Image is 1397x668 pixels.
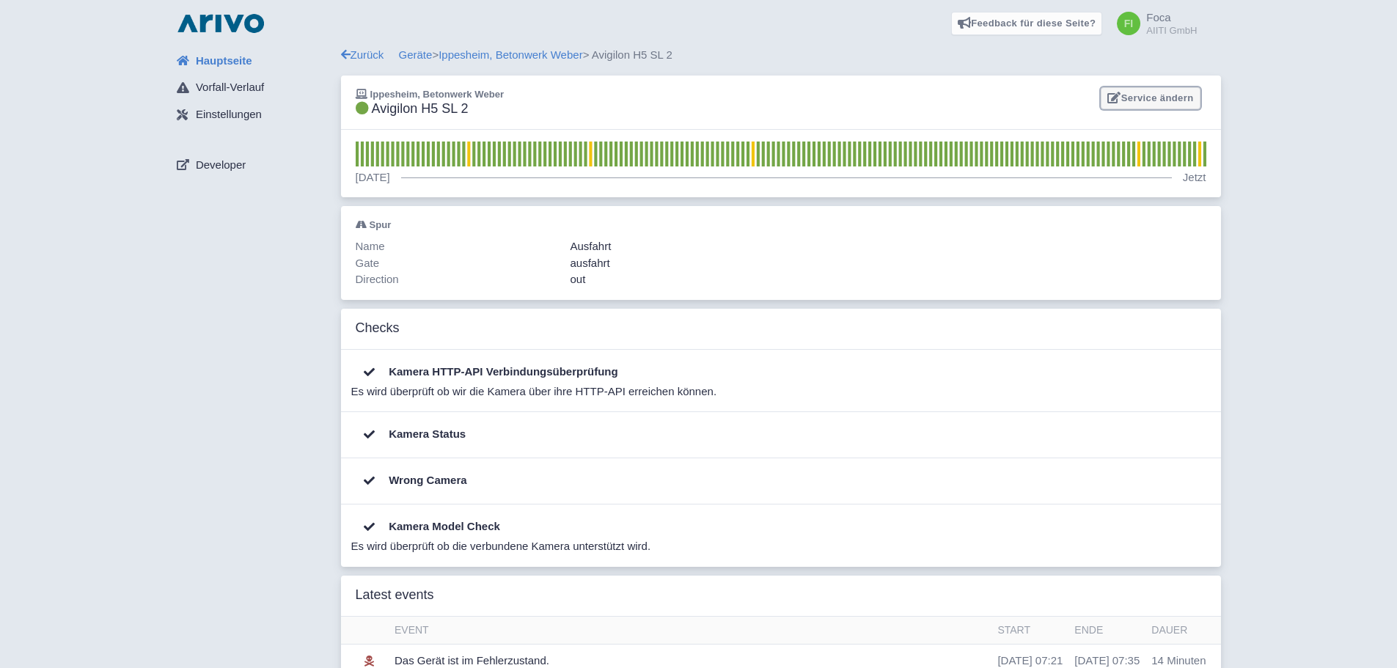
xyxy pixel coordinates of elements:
[1068,617,1145,645] th: Ende
[196,106,262,123] span: Einstellungen
[389,427,466,440] b: Kamera Status
[1146,26,1197,35] small: AIITI GmbH
[389,520,500,532] b: Kamera Model Check
[356,427,466,440] a: Kamera Status
[356,474,467,486] a: Wrong Camera
[165,101,341,129] a: Einstellungen
[356,587,434,603] h3: Latest events
[399,48,433,61] a: Geräte
[370,89,505,100] span: Ippesheim, Betonwerk Weber
[165,74,341,102] a: Vorfall-Verlauf
[174,12,268,35] img: logo
[165,151,341,179] a: Developer
[356,169,390,186] p: [DATE]
[571,273,586,285] span: out
[389,617,991,645] th: Event
[370,219,392,230] span: Spur
[1145,617,1220,645] th: Dauer
[356,520,500,532] a: Kamera Model Check
[571,240,612,252] span: Ausfahrt
[1183,169,1206,186] p: Jetzt
[991,617,1068,645] th: Start
[196,53,252,70] span: Hauptseite
[351,538,1202,555] div: Es wird überprüft ob die verbundene Kamera unterstützt wird.
[351,383,1202,400] div: Es wird überprüft ob wir die Kamera über ihre HTTP-API erreichen können.
[196,79,264,96] span: Vorfall-Verlauf
[196,157,246,174] span: Developer
[389,365,618,378] b: Kamera HTTP-API Verbindungsüberprüfung
[389,474,466,486] b: Wrong Camera
[1101,87,1200,110] a: Service ändern
[341,47,1221,64] div: > > Avigilon H5 SL 2
[351,255,566,272] div: Gate
[951,12,1103,35] a: Feedback für diese Seite?
[356,320,400,337] h3: Checks
[351,238,566,255] div: Name
[997,654,1063,667] span: [DATE] 07:21
[356,365,618,378] a: Kamera HTTP-API Verbindungsüberprüfung
[165,47,341,75] a: Hauptseite
[341,48,384,61] a: Zurück
[356,101,505,117] h3: Avigilon H5 SL 2
[351,271,566,288] div: Direction
[1108,12,1197,35] a: Foca AIITI GmbH
[1074,654,1140,667] span: [DATE] 07:35
[1146,11,1170,23] span: Foca
[439,48,583,61] a: Ippesheim, Betonwerk Weber
[571,257,610,269] span: ausfahrt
